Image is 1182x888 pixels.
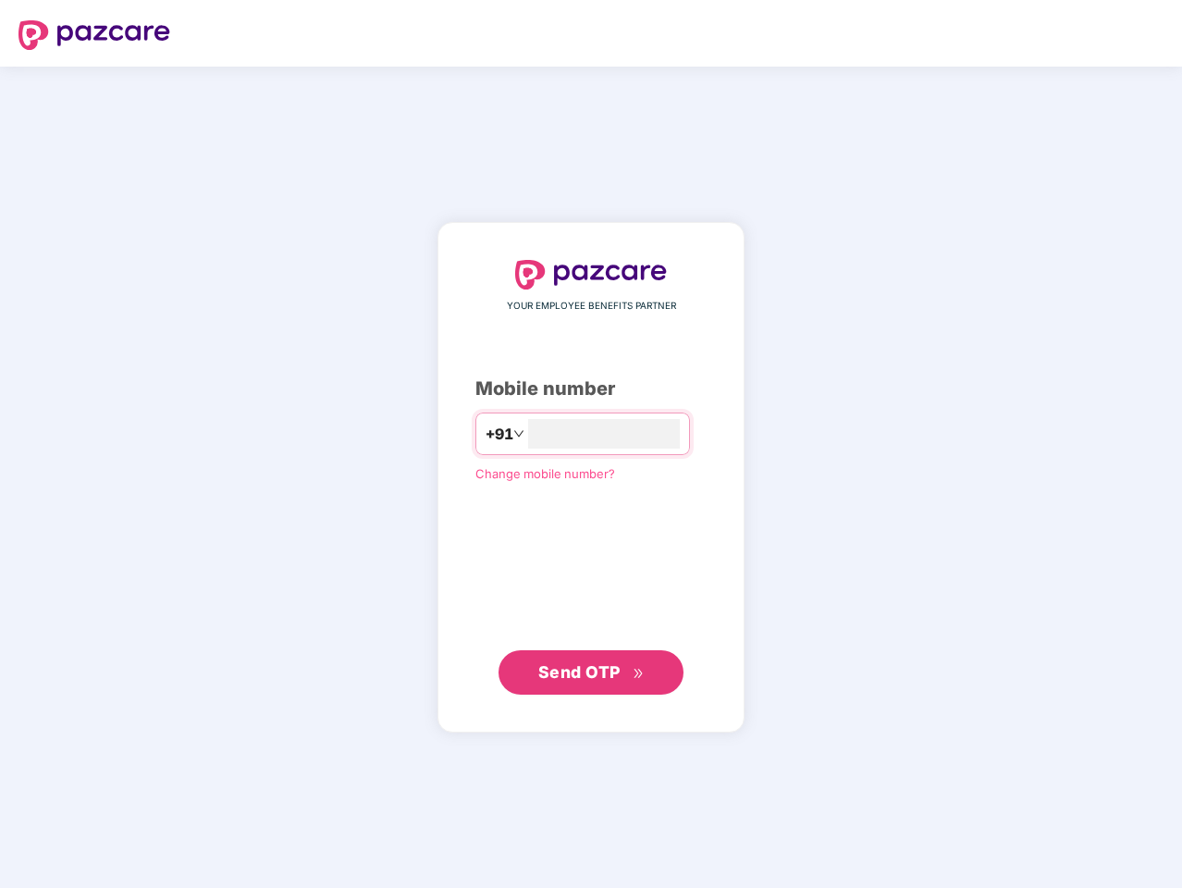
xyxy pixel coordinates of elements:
[513,428,524,439] span: down
[633,668,645,680] span: double-right
[475,466,615,481] a: Change mobile number?
[486,423,513,446] span: +91
[499,650,683,695] button: Send OTPdouble-right
[507,299,676,314] span: YOUR EMPLOYEE BENEFITS PARTNER
[515,260,667,290] img: logo
[18,20,170,50] img: logo
[538,662,621,682] span: Send OTP
[475,375,707,403] div: Mobile number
